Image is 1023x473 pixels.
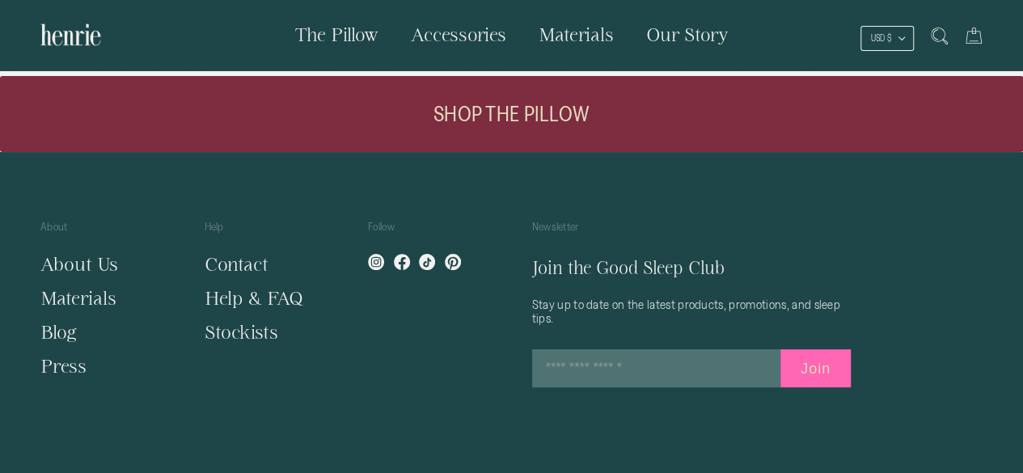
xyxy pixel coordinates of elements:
p: Follow [368,218,492,247]
button: USD $ [860,26,914,51]
span: Materials [539,24,614,44]
a: Stockists [205,322,278,342]
h5: Join the Good Sleep Club [532,256,860,281]
a: Blog [40,322,77,342]
a: Help & FAQ [205,288,303,308]
p: Newsletter [532,218,860,247]
p: About [40,218,164,247]
span: Accessories [411,24,506,44]
button: Join [780,349,851,387]
a: Materials [40,288,116,308]
input: Enter your email [532,349,781,387]
span: Our Story [646,24,729,44]
p: Stay up to date on the latest products, promotions, and sleep tips. [532,298,860,325]
a: Contact [205,254,268,274]
a: About Us [40,254,118,274]
a: Press [40,356,87,376]
span: The Pillow [295,24,378,44]
img: Henrie [40,16,101,53]
p: Help [205,218,328,247]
